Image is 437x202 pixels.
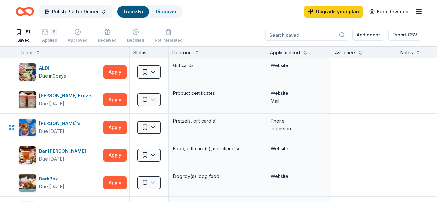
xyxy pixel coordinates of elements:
a: Home [16,4,34,19]
div: Website [271,145,326,152]
div: Website [271,89,326,97]
button: Apply [103,121,127,134]
button: 51Saved [16,26,31,46]
div: [PERSON_NAME] Frozen Custard [39,92,101,100]
button: Apply [103,93,127,106]
button: Apply [103,65,127,79]
div: Gift cards [172,61,262,70]
div: Dog toy(s), dog food [172,172,262,181]
button: Export CSV [388,29,421,41]
img: Image for ALDI [19,63,36,81]
button: Image for BarkBoxBarkBoxDue [DATE] [18,174,101,192]
div: Status [130,46,169,58]
div: Website [271,172,326,180]
button: Apply [103,176,127,189]
button: Image for ALDI ALDIDue in9days [18,63,101,81]
button: Image for Auntie Anne's [PERSON_NAME]'sDue [DATE] [18,118,101,137]
div: Donor [20,49,33,57]
a: Earn Rewards [365,6,412,18]
a: Upgrade your plan [304,6,363,18]
div: Website [271,62,326,69]
span: Polish Platter Dinner [52,8,99,16]
div: Received [98,38,116,43]
button: Approved [68,26,88,46]
input: Search saved [265,29,348,41]
button: Received [98,26,116,46]
div: Due [DATE] [39,127,64,135]
button: Apply [103,149,127,162]
div: Declined [127,38,144,43]
div: Applied [42,38,57,43]
div: Mail [271,97,326,105]
img: Image for Auntie Anne's [19,119,36,136]
div: Pretzels, gift card(s) [172,116,262,125]
button: Image for Bar Bill TavernBar [PERSON_NAME]Due [DATE] [18,146,101,164]
button: Polish Platter Dinner [39,5,112,18]
div: In person [271,125,326,133]
img: Image for BarkBox [19,174,36,192]
div: Due [DATE] [39,100,64,108]
img: Image for Bar Bill Tavern [19,146,36,164]
a: Discover [156,9,177,14]
div: Phone [271,117,326,125]
button: 5Applied [42,26,57,46]
a: Track· 57 [123,9,144,14]
button: Declined [127,26,144,46]
button: Image for Anderson's Frozen Custard[PERSON_NAME] Frozen CustardDue [DATE] [18,91,101,109]
div: 5 [51,29,57,35]
div: ALDI [39,64,66,72]
button: Add donor [352,29,384,41]
div: [PERSON_NAME]'s [39,120,83,127]
div: Saved [16,38,31,43]
div: Due [DATE] [39,155,64,163]
div: Due in 9 days [39,72,66,80]
div: 51 [25,29,31,35]
div: Food, gift card(s), merchandise [172,144,262,153]
button: Track· 57Discover [117,5,183,18]
div: BarkBox [39,175,64,183]
div: Due [DATE] [39,183,64,191]
div: Approved [68,38,88,43]
div: Product certificates [172,89,262,98]
button: Not interested [155,26,183,46]
div: Donation [172,49,192,57]
div: Not interested [155,38,183,43]
div: Bar [PERSON_NAME] [39,147,89,155]
div: Notes [400,49,413,57]
div: Apply method [270,49,300,57]
div: Assignee [335,49,355,57]
img: Image for Anderson's Frozen Custard [19,91,36,108]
